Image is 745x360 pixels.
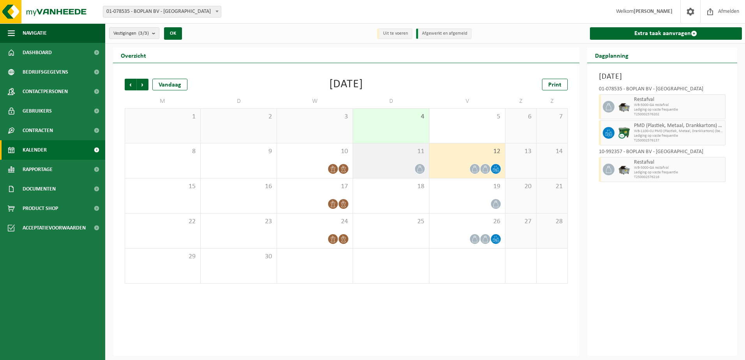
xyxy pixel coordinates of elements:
[618,101,630,113] img: WB-5000-GAL-GY-01
[634,159,724,166] span: Restafval
[23,179,56,199] span: Documenten
[129,113,196,121] span: 1
[281,182,349,191] span: 17
[281,147,349,156] span: 10
[23,62,68,82] span: Bedrijfsgegevens
[634,103,724,108] span: WB-5000-GA restafval
[634,129,724,134] span: WB-1100-CU PMD (Plastiek, Metaal, Drankkartons) (bedrijven)
[329,79,363,90] div: [DATE]
[540,147,563,156] span: 14
[23,101,52,121] span: Gebruikers
[23,218,86,238] span: Acceptatievoorwaarden
[618,164,630,175] img: WB-5000-GAL-GY-01
[357,113,425,121] span: 4
[509,113,532,121] span: 6
[23,160,53,179] span: Rapportage
[429,94,505,108] td: V
[23,140,47,160] span: Kalender
[618,127,630,139] img: WB-1100-CU
[205,113,272,121] span: 2
[23,23,47,43] span: Navigatie
[634,175,724,180] span: T250002576216
[587,48,636,63] h2: Dagplanning
[548,82,561,88] span: Print
[353,94,429,108] td: D
[113,48,154,63] h2: Overzicht
[23,121,53,140] span: Contracten
[357,217,425,226] span: 25
[377,28,412,39] li: Uit te voeren
[540,217,563,226] span: 28
[537,94,568,108] td: Z
[164,27,182,40] button: OK
[416,28,471,39] li: Afgewerkt en afgemeld
[634,112,724,117] span: T250002576202
[109,27,159,39] button: Vestigingen(3/3)
[599,71,726,83] h3: [DATE]
[599,149,726,157] div: 10-992357 - BOPLAN BV - [GEOGRAPHIC_DATA]
[23,43,52,62] span: Dashboard
[433,147,501,156] span: 12
[138,31,149,36] count: (3/3)
[433,217,501,226] span: 26
[509,147,532,156] span: 13
[23,199,58,218] span: Product Shop
[125,94,201,108] td: M
[634,170,724,175] span: Lediging op vaste frequentie
[634,166,724,170] span: WB-5000-GA restafval
[433,113,501,121] span: 5
[205,217,272,226] span: 23
[540,182,563,191] span: 21
[634,9,673,14] strong: [PERSON_NAME]
[23,82,68,101] span: Contactpersonen
[129,182,196,191] span: 15
[505,94,537,108] td: Z
[433,182,501,191] span: 19
[509,182,532,191] span: 20
[201,94,277,108] td: D
[509,217,532,226] span: 27
[125,79,136,90] span: Vorige
[113,28,149,39] span: Vestigingen
[152,79,187,90] div: Vandaag
[542,79,568,90] a: Print
[357,182,425,191] span: 18
[129,217,196,226] span: 22
[634,97,724,103] span: Restafval
[281,217,349,226] span: 24
[599,86,726,94] div: 01-078535 - BOPLAN BV - [GEOGRAPHIC_DATA]
[129,147,196,156] span: 8
[137,79,148,90] span: Volgende
[277,94,353,108] td: W
[103,6,221,17] span: 01-078535 - BOPLAN BV - MOORSELE
[634,123,724,129] span: PMD (Plastiek, Metaal, Drankkartons) (bedrijven)
[590,27,742,40] a: Extra taak aanvragen
[205,147,272,156] span: 9
[634,108,724,112] span: Lediging op vaste frequentie
[634,134,724,138] span: Lediging op vaste frequentie
[103,6,221,18] span: 01-078535 - BOPLAN BV - MOORSELE
[540,113,563,121] span: 7
[129,252,196,261] span: 29
[205,182,272,191] span: 16
[357,147,425,156] span: 11
[281,113,349,121] span: 3
[205,252,272,261] span: 30
[634,138,724,143] span: T250002576137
